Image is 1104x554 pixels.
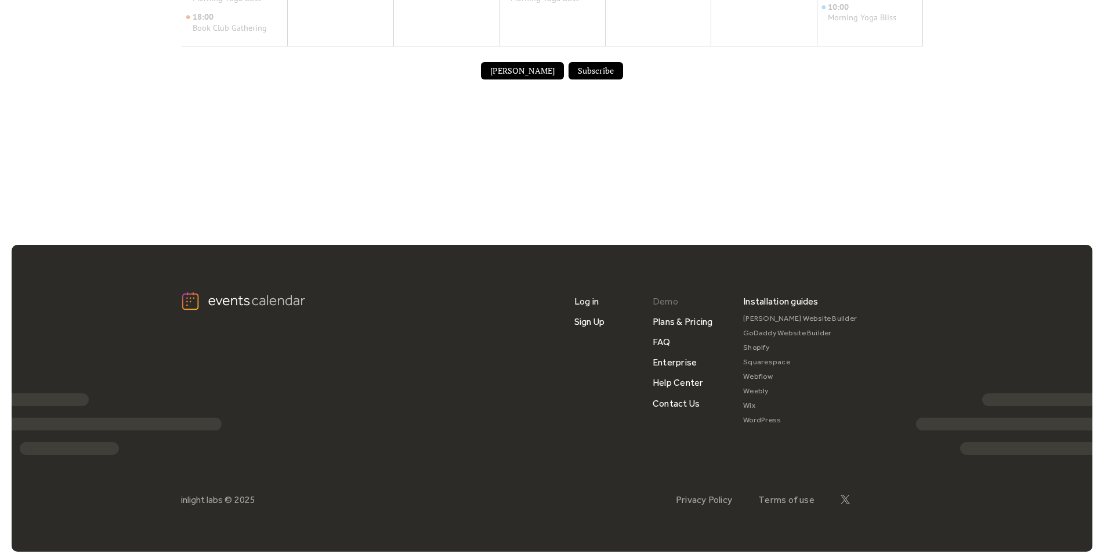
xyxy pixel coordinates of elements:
[743,384,857,399] a: Weebly
[574,312,605,332] a: Sign Up
[653,332,671,352] a: FAQ
[653,372,704,393] a: Help Center
[574,291,599,312] a: Log in
[758,494,815,505] a: Terms of use
[743,291,819,312] div: Installation guides
[743,399,857,413] a: Wix
[676,494,732,505] a: Privacy Policy
[743,326,857,341] a: GoDaddy Website Builder
[743,312,857,326] a: [PERSON_NAME] Website Builder
[743,413,857,428] a: WordPress
[653,312,713,332] a: Plans & Pricing
[743,341,857,355] a: Shopify
[653,291,678,312] a: Demo
[653,352,697,372] a: Enterprise
[743,355,857,370] a: Squarespace
[234,494,255,505] div: 2025
[743,370,857,384] a: Webflow
[181,494,232,505] div: inlight labs ©
[653,393,700,414] a: Contact Us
